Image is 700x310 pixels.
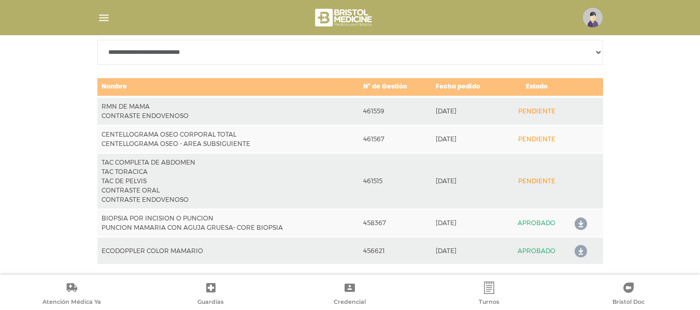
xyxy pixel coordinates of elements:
[97,97,360,125] td: RMN DE MAMA CONTRASTE ENDOVENOSO
[432,237,505,264] td: [DATE]
[97,153,360,209] td: TAC COMPLETA DE ABDOMEN TAC TORACICA TAC DE PELVIS CONTRASTE ORAL CONTRASTE ENDOVENOSO
[612,298,645,307] span: Bristol Doc
[97,11,110,24] img: Cober_menu-lines-white.svg
[505,97,568,125] td: PENDIENTE
[359,78,432,97] td: N° de Gestión
[334,298,366,307] span: Credencial
[505,125,568,153] td: PENDIENTE
[432,78,505,97] td: Fecha pedido
[313,5,375,30] img: bristol-medicine-blanco.png
[359,97,432,125] td: 461559
[2,282,141,308] a: Atención Médica Ya
[97,209,360,237] td: BIOPSIA POR INCISION O PUNCION PUNCION MAMARIA CON AGUJA GRUESA- CORE BIOPSIA
[359,209,432,237] td: 458367
[559,282,698,308] a: Bristol Doc
[280,282,420,308] a: Credencial
[432,97,505,125] td: [DATE]
[505,237,568,264] td: APROBADO
[505,153,568,209] td: PENDIENTE
[359,125,432,153] td: 461567
[505,78,568,97] td: Estado
[97,78,360,97] td: Nombre
[505,209,568,237] td: APROBADO
[583,8,603,27] img: profile-placeholder.svg
[359,153,432,209] td: 461515
[97,125,360,153] td: CENTELLOGRAMA OSEO CORPORAL TOTAL CENTELLOGRAMA OSEO - AREA SUBSIGUIENTE
[420,282,559,308] a: Turnos
[197,298,224,307] span: Guardias
[432,125,505,153] td: [DATE]
[432,153,505,209] td: [DATE]
[141,282,281,308] a: Guardias
[432,209,505,237] td: [DATE]
[479,298,499,307] span: Turnos
[42,298,101,307] span: Atención Médica Ya
[97,237,360,264] td: ECODOPPLER COLOR MAMARIO
[359,237,432,264] td: 456621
